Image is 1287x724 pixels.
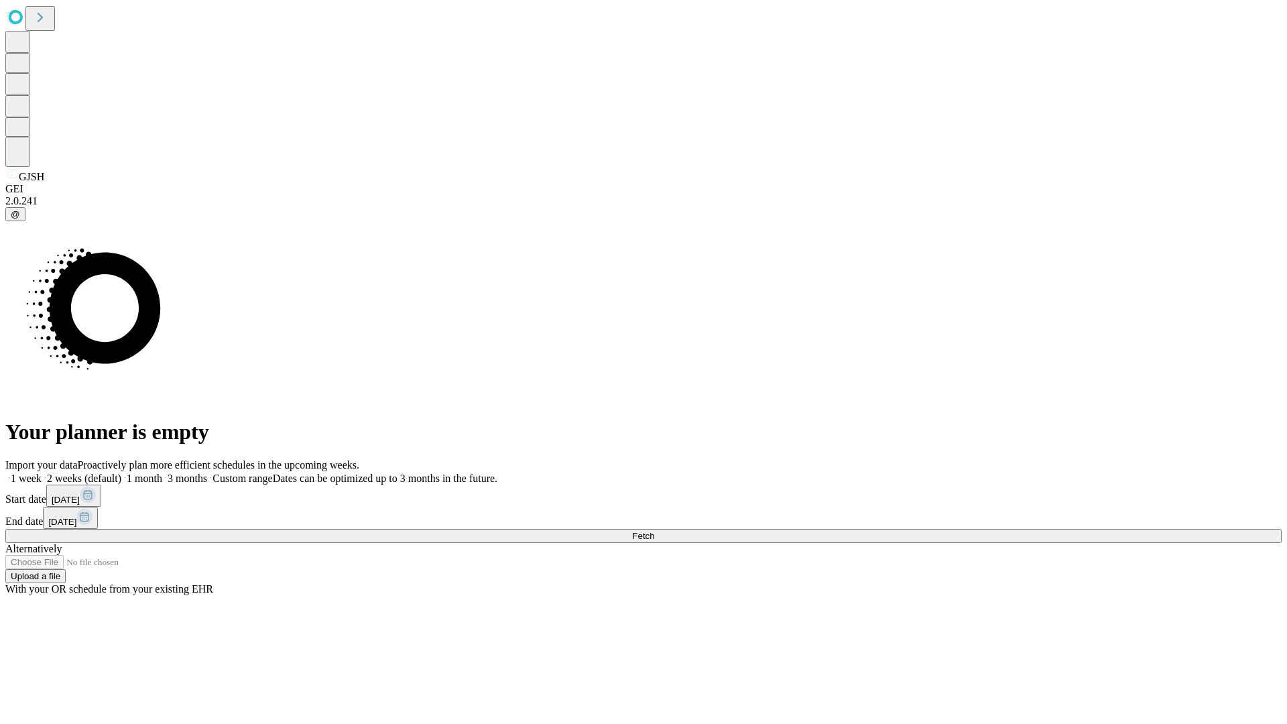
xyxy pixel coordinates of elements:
span: Import your data [5,459,78,471]
span: [DATE] [52,495,80,505]
span: Custom range [212,473,272,484]
span: Fetch [632,531,654,541]
span: With your OR schedule from your existing EHR [5,583,213,595]
span: Proactively plan more efficient schedules in the upcoming weeks. [78,459,359,471]
button: [DATE] [43,507,98,529]
div: Start date [5,485,1282,507]
div: End date [5,507,1282,529]
button: Fetch [5,529,1282,543]
span: Alternatively [5,543,62,554]
button: Upload a file [5,569,66,583]
div: 2.0.241 [5,195,1282,207]
span: Dates can be optimized up to 3 months in the future. [273,473,497,484]
span: 1 week [11,473,42,484]
span: 3 months [168,473,207,484]
span: 2 weeks (default) [47,473,121,484]
div: GEI [5,183,1282,195]
h1: Your planner is empty [5,420,1282,444]
button: @ [5,207,25,221]
span: GJSH [19,171,44,182]
span: [DATE] [48,517,76,527]
span: @ [11,209,20,219]
span: 1 month [127,473,162,484]
button: [DATE] [46,485,101,507]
